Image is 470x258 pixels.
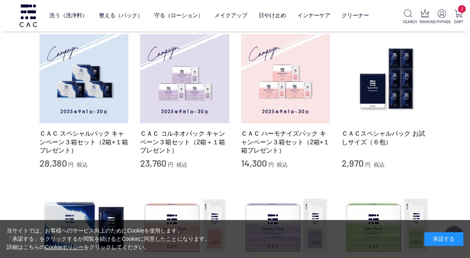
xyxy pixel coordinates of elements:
a: ＣＡＣスペシャルパック お試しサイズ（６包） [342,129,431,146]
span: 税込 [77,162,88,168]
a: 守る（ローション） [154,6,203,25]
img: ＣＡＣ ハーモナイズパック キャンペーン３箱セット（2箱+１箱プレゼント） [241,34,330,124]
a: メイクアップ [214,6,247,25]
p: SEARCH [403,19,413,25]
a: 洗う（洗浄料） [49,6,88,25]
p: MYPAGE [436,19,447,25]
img: ＣＡＣスペシャルパック お試しサイズ（６包） [342,34,431,124]
a: Cookieポリシー [45,244,84,250]
a: RANKING [420,9,430,25]
a: 整える（パック） [99,6,143,25]
span: 14,300 [241,157,267,169]
span: 円 [168,162,173,168]
a: クリーナー [341,6,369,25]
img: ＣＡＣ コルネオパック キャンペーン３箱セット（2箱＋１箱プレゼント） [140,34,229,124]
a: 2 CART [453,9,464,25]
a: ＣＡＣ ハーモナイズパック キャンペーン３箱セット（2箱+１箱プレゼント） [241,129,330,154]
img: ＣＡＣ スペシャルパック キャンペーン３箱セット（2箱+１箱プレゼント） [40,34,129,124]
span: 28,380 [40,157,67,169]
span: 2 [458,5,466,13]
span: 税込 [374,162,385,168]
a: MYPAGE [436,9,447,25]
span: 円 [68,162,74,168]
img: logo [18,4,38,27]
p: CART [453,19,464,25]
a: 日やけ止め [259,6,286,25]
span: 税込 [277,162,288,168]
span: 2,970 [342,157,364,169]
p: RANKING [420,19,430,25]
span: 円 [365,162,371,168]
span: 円 [268,162,274,168]
div: 当サイトでは、お客様へのサービス向上のためにCookieを使用します。 「承諾する」をクリックするか閲覧を続けるとCookieに同意したことになります。 詳細はこちらの をクリックしてください。 [7,227,210,251]
span: 税込 [176,162,187,168]
a: ＣＡＣ コルネオパック キャンペーン３箱セット（2箱＋１箱プレゼント） [140,129,229,154]
a: SEARCH [403,9,413,25]
div: 承諾する [424,232,463,246]
a: インナーケア [297,6,330,25]
span: 23,760 [140,157,166,169]
a: ＣＡＣ スペシャルパック キャンペーン３箱セット（2箱+１箱プレゼント） [40,129,129,154]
